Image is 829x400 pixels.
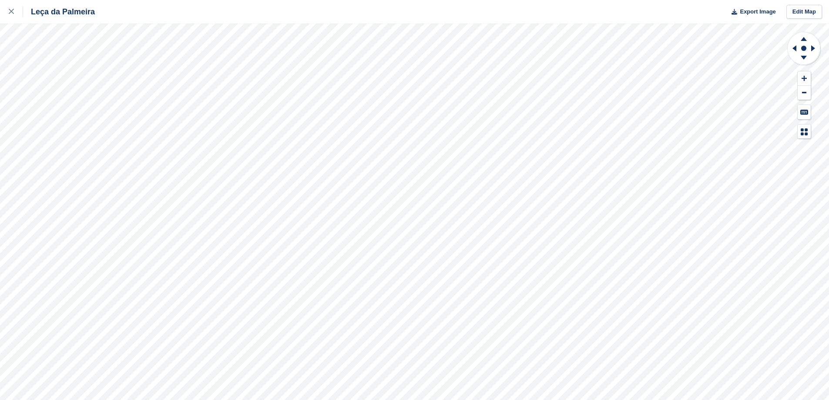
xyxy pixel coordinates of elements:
button: Export Image [726,5,776,19]
button: Map Legend [798,124,811,139]
button: Zoom Out [798,86,811,100]
button: Keyboard Shortcuts [798,105,811,119]
div: Leça da Palmeira [23,7,95,17]
span: Export Image [740,7,775,16]
a: Edit Map [786,5,822,19]
button: Zoom In [798,71,811,86]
